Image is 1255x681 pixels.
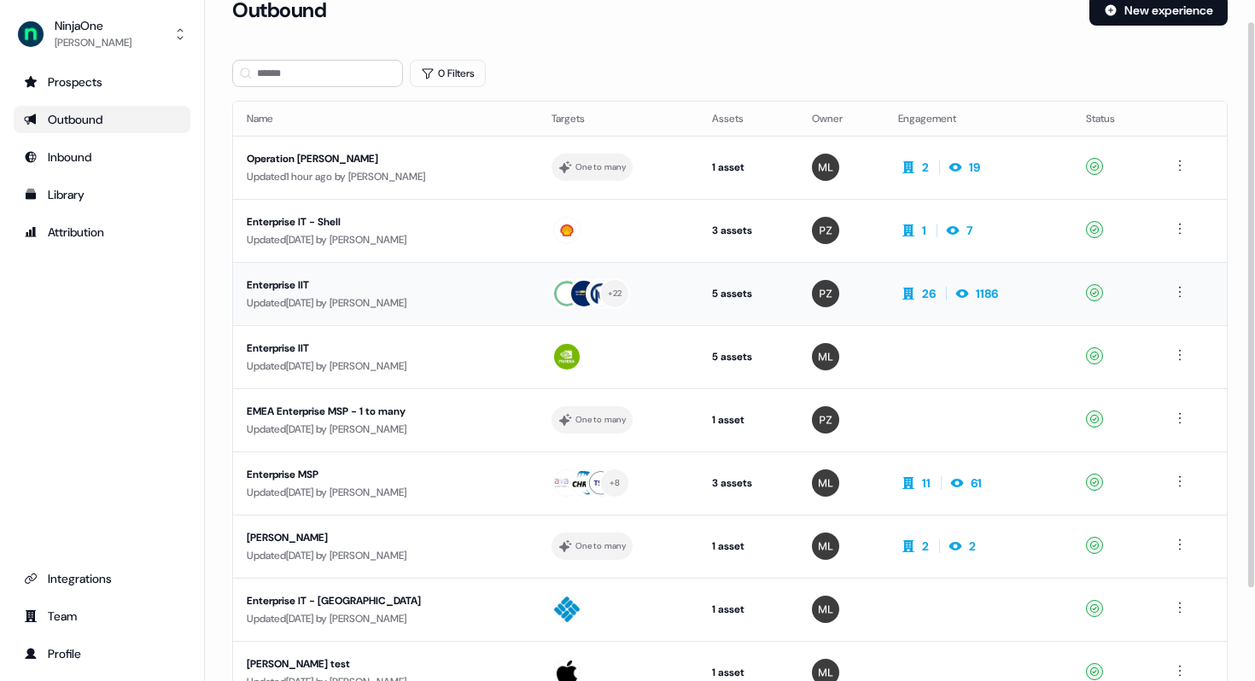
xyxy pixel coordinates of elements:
div: 2 [922,538,929,555]
img: Petra [812,406,839,434]
button: NinjaOne[PERSON_NAME] [14,14,190,55]
div: One to many [575,538,626,554]
div: Updated [DATE] by [PERSON_NAME] [247,610,524,627]
div: Updated [DATE] by [PERSON_NAME] [247,421,524,438]
div: Updated [DATE] by [PERSON_NAME] [247,547,524,564]
div: 1 asset [712,538,785,555]
button: 0 Filters [410,60,486,87]
img: Petra [812,217,839,244]
div: Enterprise IIT [247,276,524,294]
div: 19 [969,159,980,176]
div: 3 assets [712,474,785,492]
a: Go to templates [14,181,190,208]
div: 5 assets [712,285,785,302]
div: Updated 1 hour ago by [PERSON_NAME] [247,168,524,185]
div: EMEA Enterprise MSP - 1 to many [247,403,524,420]
a: Go to prospects [14,68,190,96]
img: Megan [812,533,839,560]
img: Megan [812,343,839,370]
div: Enterprise MSP [247,466,524,483]
div: Library [24,186,180,203]
div: Inbound [24,148,180,166]
th: Status [1072,102,1156,136]
div: 1 asset [712,601,785,618]
div: 2 [969,538,976,555]
th: Name [233,102,538,136]
div: 1186 [976,285,998,302]
a: Go to profile [14,640,190,667]
div: 3 assets [712,222,785,239]
div: Team [24,608,180,625]
a: Go to Inbound [14,143,190,171]
div: 1 asset [712,664,785,681]
a: Go to attribution [14,218,190,246]
img: Megan [812,154,839,181]
div: 1 asset [712,159,785,176]
div: NinjaOne [55,17,131,34]
div: Operation [PERSON_NAME] [247,150,524,167]
div: 61 [971,474,982,492]
div: Attribution [24,224,180,241]
div: 7 [966,222,972,239]
div: Profile [24,645,180,662]
a: Go to integrations [14,565,190,592]
a: Go to team [14,602,190,630]
th: Engagement [884,102,1073,136]
div: 5 assets [712,348,785,365]
div: Enterprise IT - Shell [247,213,524,230]
div: 26 [922,285,936,302]
div: Updated [DATE] by [PERSON_NAME] [247,294,524,311]
img: Megan [812,469,839,497]
div: Updated [DATE] by [PERSON_NAME] [247,231,524,248]
div: [PERSON_NAME] [55,34,131,51]
div: Prospects [24,73,180,90]
a: Go to outbound experience [14,106,190,133]
img: Petra [812,280,839,307]
div: 1 asset [712,411,785,428]
div: [PERSON_NAME] [247,529,524,546]
div: One to many [575,160,626,175]
th: Assets [698,102,798,136]
div: 11 [922,474,931,492]
div: Outbound [24,111,180,128]
div: 1 [922,222,926,239]
div: + 22 [608,286,622,301]
div: Updated [DATE] by [PERSON_NAME] [247,358,524,375]
th: Targets [538,102,698,136]
th: Owner [798,102,884,136]
div: Updated [DATE] by [PERSON_NAME] [247,484,524,501]
div: 2 [922,159,929,176]
div: Enterprise IIT [247,340,524,357]
div: + 8 [610,475,621,491]
div: Enterprise IT - [GEOGRAPHIC_DATA] [247,592,524,609]
div: [PERSON_NAME] test [247,655,524,672]
div: Integrations [24,570,180,587]
div: One to many [575,412,626,428]
img: Megan [812,596,839,623]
